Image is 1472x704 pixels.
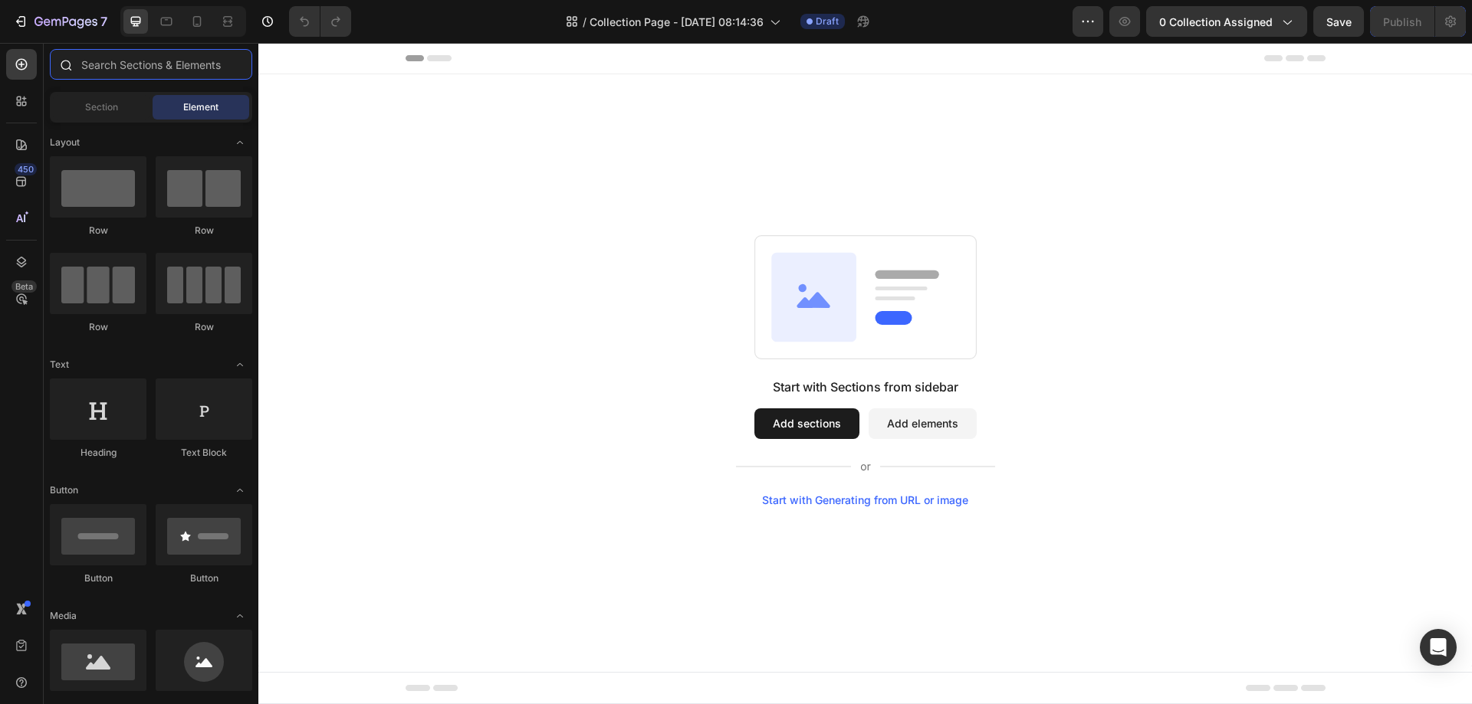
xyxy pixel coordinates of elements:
div: Undo/Redo [289,6,351,37]
span: Section [85,100,118,114]
button: 0 collection assigned [1146,6,1307,37]
div: Button [156,571,252,585]
div: Heading [50,446,146,460]
button: 7 [6,6,114,37]
span: Element [183,100,219,114]
span: Save [1326,15,1352,28]
button: Save [1313,6,1364,37]
span: Text [50,358,69,372]
span: Layout [50,136,80,149]
div: Open Intercom Messenger [1420,629,1457,666]
span: Collection Page - [DATE] 08:14:36 [590,14,764,30]
button: Add sections [496,365,601,396]
div: Row [156,320,252,334]
span: Button [50,483,78,497]
span: 0 collection assigned [1159,14,1273,30]
span: Toggle open [228,130,252,155]
button: Add elements [610,365,718,396]
span: Toggle open [228,478,252,503]
div: Start with Generating from URL or image [504,451,710,463]
span: Draft [816,15,839,28]
input: Search Sections & Elements [50,49,252,80]
iframe: Design area [258,43,1472,704]
button: Publish [1370,6,1434,37]
div: Publish [1383,14,1421,30]
p: 7 [100,12,107,31]
span: Toggle open [228,352,252,377]
div: Row [50,224,146,237]
span: / [583,14,586,30]
span: Toggle open [228,604,252,628]
div: 450 [15,163,37,175]
div: Text Block [156,446,252,460]
div: Start with Sections from sidebar [514,335,700,353]
div: Row [156,224,252,237]
div: Row [50,320,146,334]
div: Beta [11,280,37,293]
span: Media [50,609,77,623]
div: Button [50,571,146,585]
